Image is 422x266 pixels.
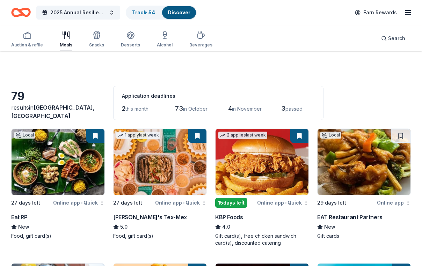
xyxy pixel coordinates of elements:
div: 79 [11,89,105,103]
span: passed [285,106,303,112]
div: Online app Quick [257,198,309,207]
a: Image for EAT Restaurant PartnersLocal29 days leftOnline appEAT Restaurant PartnersNewGift cards [317,128,411,239]
a: Home [11,4,31,21]
a: Image for Chuy's Tex-Mex1 applylast week27 days leftOnline app•Quick[PERSON_NAME]'s Tex-Mex5.0Foo... [113,128,207,239]
div: KBP Foods [215,213,243,221]
button: Auction & raffle [11,28,43,51]
a: Image for KBP Foods2 applieslast week15days leftOnline app•QuickKBP Foods4.0Gift card(s), free ch... [215,128,309,246]
a: Earn Rewards [351,6,401,19]
div: Auction & raffle [11,42,43,48]
div: Local [320,132,341,139]
button: Snacks [89,28,104,51]
div: 27 days left [113,199,142,207]
span: 73 [175,105,183,112]
div: 1 apply last week [116,132,160,139]
a: Track· 54 [132,9,155,15]
button: 2025 Annual Resilience Celebration [36,6,120,20]
span: New [18,223,29,231]
span: Search [388,34,405,43]
div: Desserts [121,42,140,48]
div: 15 days left [215,198,247,208]
div: [PERSON_NAME]'s Tex-Mex [113,213,187,221]
span: 3 [281,105,285,112]
div: Online app Quick [53,198,105,207]
div: Alcohol [157,42,173,48]
div: 27 days left [11,199,40,207]
span: 2025 Annual Resilience Celebration [50,8,106,17]
img: Image for Chuy's Tex-Mex [114,129,206,195]
div: Snacks [89,42,104,48]
span: 5.0 [120,223,128,231]
span: • [81,200,82,206]
button: Track· 54Discover [126,6,197,20]
span: 4.0 [222,223,230,231]
span: in November [232,106,262,112]
div: EAT Restaurant Partners [317,213,383,221]
div: 2 applies last week [218,132,267,139]
span: 2 [122,105,125,112]
a: Discover [168,9,190,15]
div: Online app Quick [155,198,207,207]
span: in [11,104,95,119]
a: Image for Eat RPLocal27 days leftOnline app•QuickEat RPNewFood, gift card(s) [11,128,105,239]
img: Image for Eat RP [12,129,104,195]
span: New [324,223,335,231]
span: [GEOGRAPHIC_DATA], [GEOGRAPHIC_DATA] [11,104,95,119]
div: Food, gift card(s) [11,232,105,239]
div: Beverages [189,42,212,48]
div: results [11,103,105,120]
div: Meals [60,42,72,48]
img: Image for KBP Foods [216,129,308,195]
span: this month [125,106,148,112]
button: Meals [60,28,72,51]
span: • [285,200,286,206]
div: Application deadlines [122,92,315,100]
div: Local [14,132,35,139]
div: Food, gift card(s) [113,232,207,239]
button: Beverages [189,28,212,51]
div: 29 days left [317,199,346,207]
button: Alcohol [157,28,173,51]
img: Image for EAT Restaurant Partners [318,129,410,195]
span: in October [183,106,208,112]
div: Gift cards [317,232,411,239]
div: Online app [377,198,411,207]
div: Gift card(s), free chicken sandwich card(s), discounted catering [215,232,309,246]
button: Desserts [121,28,140,51]
div: Eat RP [11,213,28,221]
span: 4 [228,105,232,112]
span: • [183,200,184,206]
button: Search [376,31,411,45]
